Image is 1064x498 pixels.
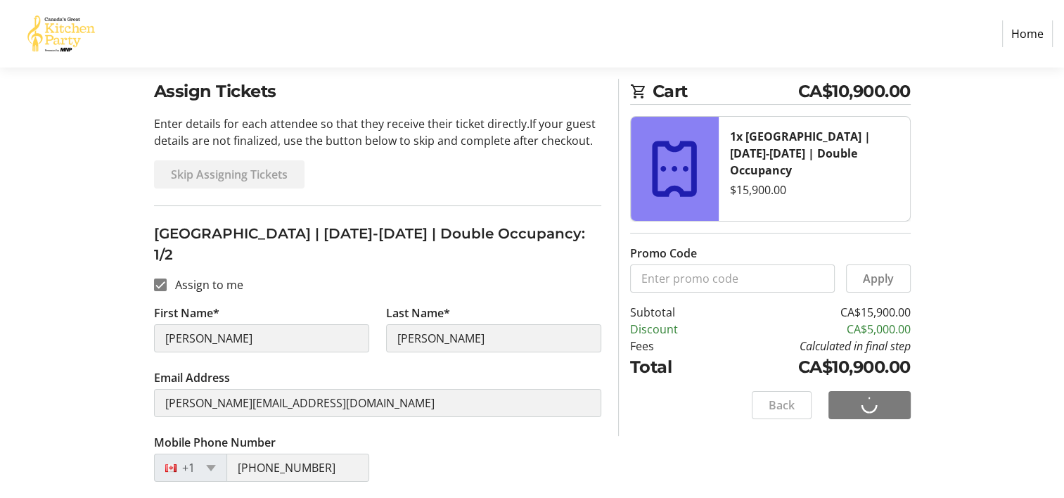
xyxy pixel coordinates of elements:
input: Enter promo code [630,264,835,293]
span: Apply [863,270,894,287]
label: Email Address [154,369,230,386]
span: CA$10,900.00 [798,79,911,104]
td: Discount [630,321,714,338]
td: CA$15,900.00 [714,304,911,321]
label: Assign to me [167,276,243,293]
td: Subtotal [630,304,714,321]
p: Enter details for each attendee so that they receive their ticket directly. If your guest details... [154,115,601,149]
button: Apply [846,264,911,293]
td: CA$10,900.00 [714,355,911,380]
td: Fees [630,338,714,355]
img: Canada’s Great Kitchen Party's Logo [11,6,111,62]
span: Cart [653,79,798,104]
label: Last Name* [386,305,450,321]
h3: [GEOGRAPHIC_DATA] | [DATE]-[DATE] | Double Occupancy: 1/2 [154,223,601,265]
td: CA$5,000.00 [714,321,911,338]
td: Total [630,355,714,380]
label: Mobile Phone Number [154,434,276,451]
strong: 1x [GEOGRAPHIC_DATA] | [DATE]-[DATE] | Double Occupancy [730,129,871,178]
div: $15,900.00 [730,181,899,198]
label: Promo Code [630,245,697,262]
h2: Assign Tickets [154,79,601,104]
td: Calculated in final step [714,338,911,355]
input: (506) 234-5678 [226,454,369,482]
a: Home [1002,20,1053,47]
label: First Name* [154,305,219,321]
